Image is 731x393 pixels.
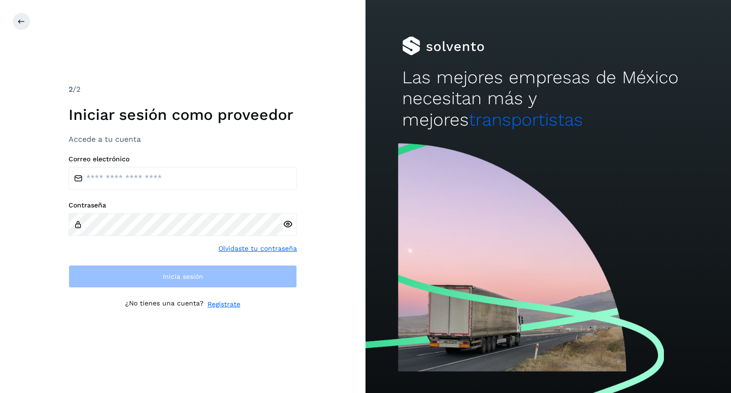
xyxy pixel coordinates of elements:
[402,67,694,130] h2: Las mejores empresas de México necesitan más y mejores
[469,109,583,130] span: transportistas
[69,265,297,288] button: Inicia sesión
[218,244,297,254] a: Olvidaste tu contraseña
[69,85,73,94] span: 2
[69,135,297,144] h3: Accede a tu cuenta
[69,84,297,95] div: /2
[69,106,297,124] h1: Iniciar sesión como proveedor
[125,299,204,309] p: ¿No tienes una cuenta?
[207,299,240,309] a: Regístrate
[69,201,297,209] label: Contraseña
[163,273,203,280] span: Inicia sesión
[69,155,297,163] label: Correo electrónico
